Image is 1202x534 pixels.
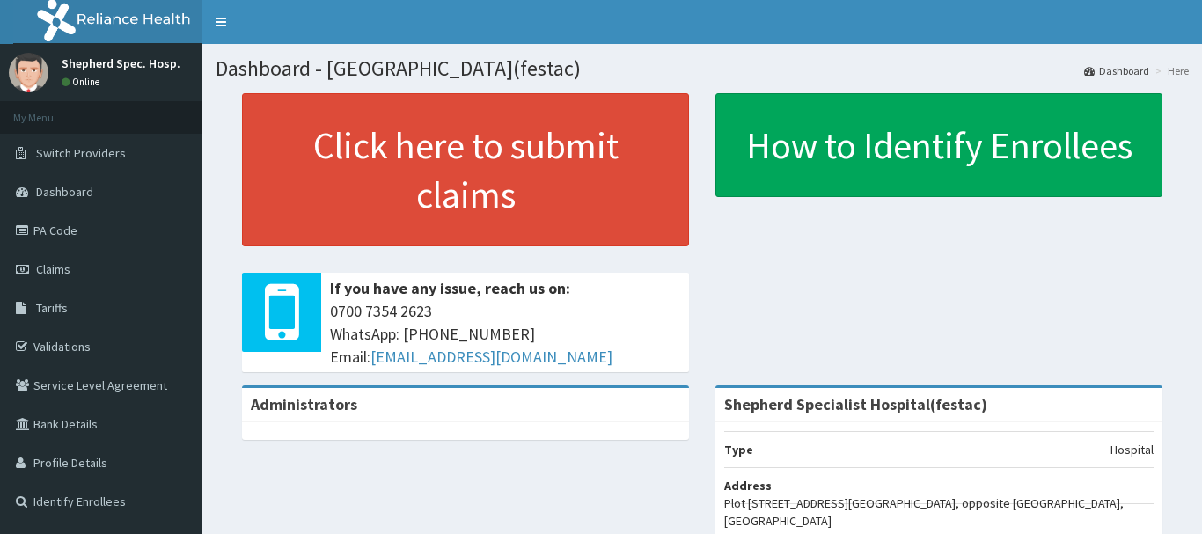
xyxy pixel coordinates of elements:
span: Dashboard [36,184,93,200]
p: Hospital [1110,441,1154,458]
a: Click here to submit claims [242,93,689,246]
a: Dashboard [1084,63,1149,78]
b: Administrators [251,394,357,414]
span: Switch Providers [36,145,126,161]
h1: Dashboard - [GEOGRAPHIC_DATA](festac) [216,57,1189,80]
b: Type [724,442,753,457]
strong: Shepherd Specialist Hospital(festac) [724,394,987,414]
b: If you have any issue, reach us on: [330,278,570,298]
a: [EMAIL_ADDRESS][DOMAIN_NAME] [370,347,612,367]
a: How to Identify Enrollees [715,93,1162,197]
li: Here [1151,63,1189,78]
a: Online [62,76,104,88]
b: Address [724,478,772,494]
span: Tariffs [36,300,68,316]
img: User Image [9,53,48,92]
p: Shepherd Spec. Hosp. [62,57,180,69]
span: Claims [36,261,70,277]
p: Plot [STREET_ADDRESS][GEOGRAPHIC_DATA], opposite [GEOGRAPHIC_DATA], [GEOGRAPHIC_DATA] [724,494,1154,530]
span: 0700 7354 2623 WhatsApp: [PHONE_NUMBER] Email: [330,300,680,368]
